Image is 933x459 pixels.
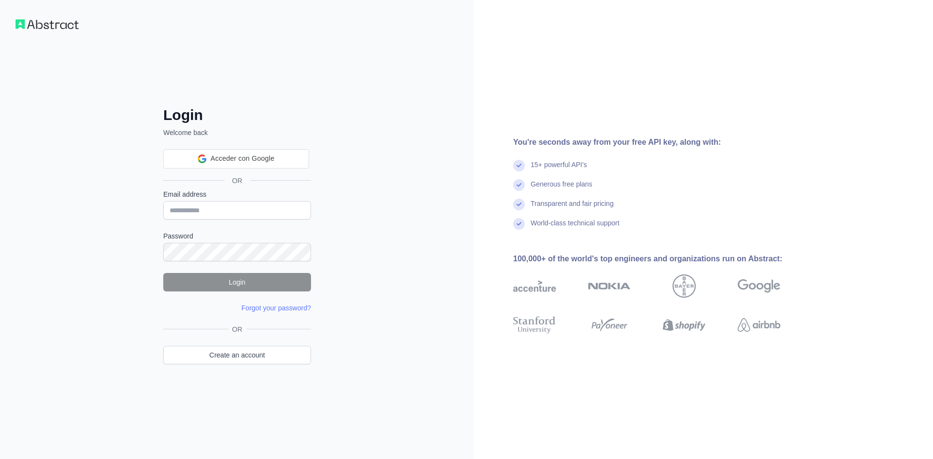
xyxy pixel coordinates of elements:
[513,136,812,148] div: You're seconds away from your free API key, along with:
[163,149,309,169] div: Acceder con Google
[673,274,696,298] img: bayer
[16,19,79,29] img: Workflow
[242,304,311,312] a: Forgot your password?
[210,153,274,164] span: Acceder con Google
[513,274,556,298] img: accenture
[513,314,556,336] img: stanford university
[228,324,246,334] span: OR
[738,274,780,298] img: google
[588,274,631,298] img: nokia
[225,176,250,186] span: OR
[588,314,631,336] img: payoneer
[663,314,706,336] img: shopify
[163,346,311,364] a: Create an account
[513,160,525,171] img: check mark
[531,218,620,238] div: World-class technical support
[513,253,812,265] div: 100,000+ of the world's top engineers and organizations run on Abstract:
[513,218,525,230] img: check mark
[513,179,525,191] img: check mark
[163,106,311,124] h2: Login
[163,128,311,137] p: Welcome back
[531,160,587,179] div: 15+ powerful API's
[531,179,592,199] div: Generous free plans
[738,314,780,336] img: airbnb
[531,199,614,218] div: Transparent and fair pricing
[163,231,311,241] label: Password
[163,189,311,199] label: Email address
[513,199,525,210] img: check mark
[163,273,311,291] button: Login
